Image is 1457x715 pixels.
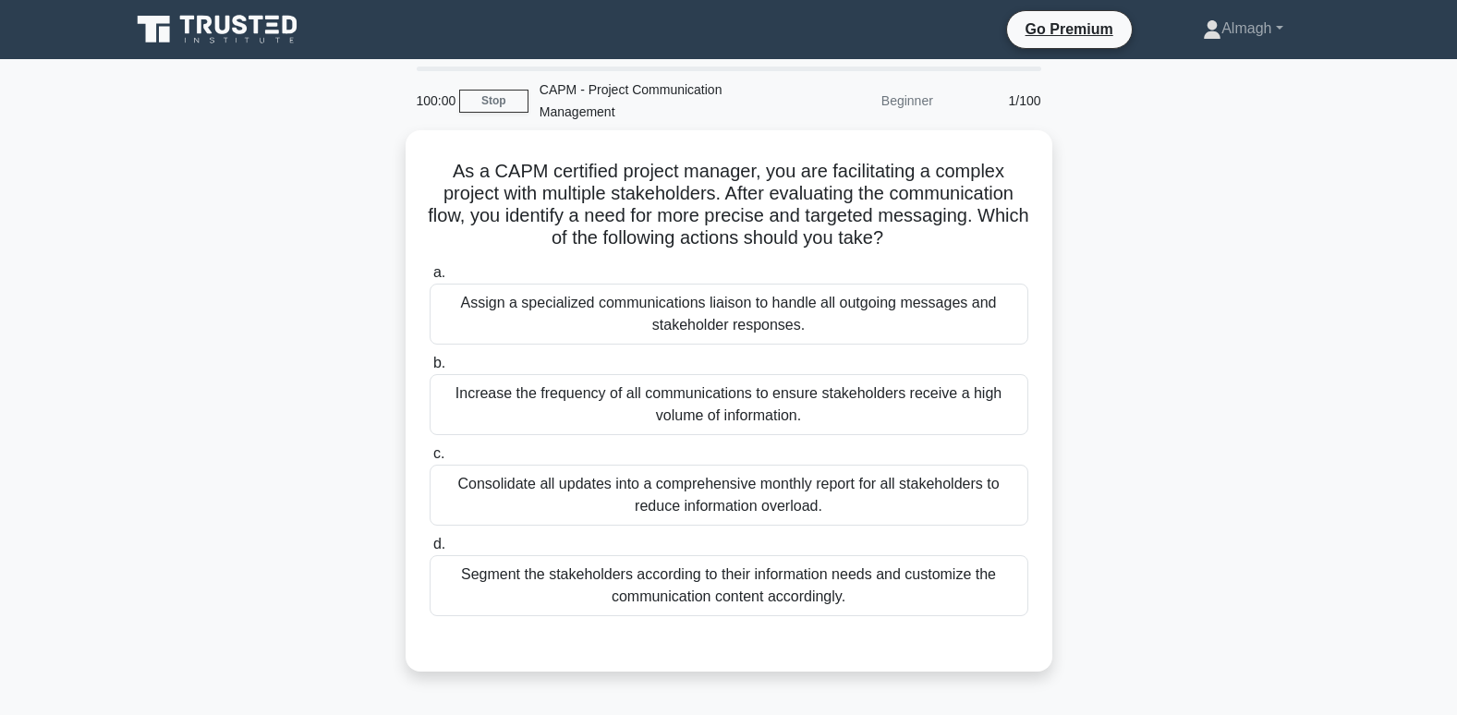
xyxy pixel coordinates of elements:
[430,284,1028,345] div: Assign a specialized communications liaison to handle all outgoing messages and stakeholder respo...
[433,536,445,551] span: d.
[783,82,944,119] div: Beginner
[459,90,528,113] a: Stop
[433,445,444,461] span: c.
[944,82,1052,119] div: 1/100
[433,264,445,280] span: a.
[528,71,783,130] div: CAPM - Project Communication Management
[428,160,1030,250] h5: As a CAPM certified project manager, you are facilitating a complex project with multiple stakeho...
[430,555,1028,616] div: Segment the stakeholders according to their information needs and customize the communication con...
[430,374,1028,435] div: Increase the frequency of all communications to ensure stakeholders receive a high volume of info...
[430,465,1028,526] div: Consolidate all updates into a comprehensive monthly report for all stakeholders to reduce inform...
[1014,18,1124,41] a: Go Premium
[433,355,445,370] span: b.
[1159,10,1327,47] a: Almagh
[406,82,459,119] div: 100:00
